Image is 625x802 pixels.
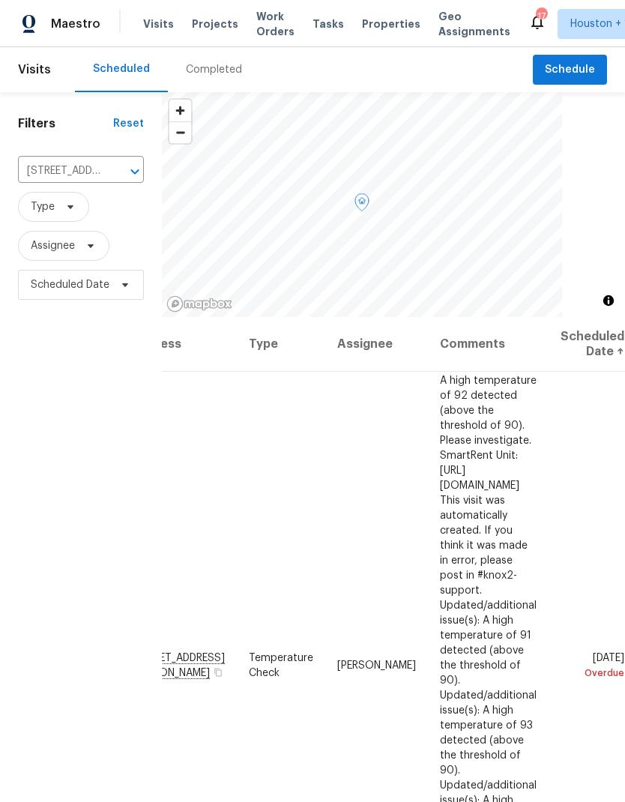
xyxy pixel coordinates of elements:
[113,116,144,131] div: Reset
[186,62,242,77] div: Completed
[143,16,174,31] span: Visits
[325,317,428,372] th: Assignee
[18,160,102,183] input: Search for an address...
[18,53,51,86] span: Visits
[31,277,109,292] span: Scheduled Date
[354,193,369,217] div: Map marker
[561,665,624,680] div: Overdue
[31,238,75,253] span: Assignee
[169,122,191,143] span: Zoom out
[561,652,624,680] span: [DATE]
[362,16,420,31] span: Properties
[51,16,100,31] span: Maestro
[249,652,313,678] span: Temperature Check
[549,317,625,372] th: Scheduled Date ↑
[211,665,225,678] button: Copy Address
[166,295,232,313] a: Mapbox homepage
[237,317,325,372] th: Type
[169,121,191,143] button: Zoom out
[31,199,55,214] span: Type
[256,9,295,39] span: Work Orders
[533,55,607,85] button: Schedule
[337,660,416,670] span: [PERSON_NAME]
[428,317,549,372] th: Comments
[130,317,237,372] th: Address
[93,61,150,76] div: Scheduled
[312,19,344,29] span: Tasks
[545,61,595,79] span: Schedule
[604,292,613,309] span: Toggle attribution
[162,92,562,317] canvas: Map
[600,292,618,310] button: Toggle attribution
[18,116,113,131] h1: Filters
[536,9,546,24] div: 17
[124,161,145,182] button: Open
[438,9,510,39] span: Geo Assignments
[169,100,191,121] button: Zoom in
[192,16,238,31] span: Projects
